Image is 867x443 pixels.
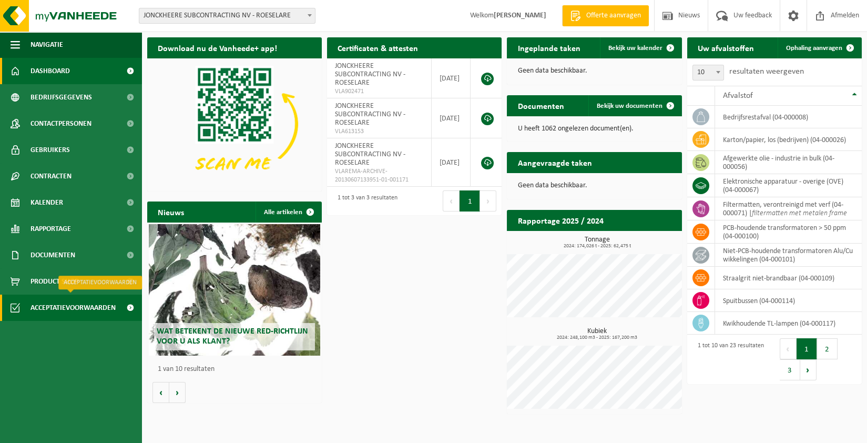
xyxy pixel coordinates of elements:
[30,84,92,110] span: Bedrijfsgegevens
[507,152,602,173] h2: Aangevraagde taken
[715,244,862,267] td: niet-PCB-houdende transformatoren Alu/Cu wikkelingen (04-000101)
[335,142,405,167] span: JONCKHEERE SUBCONTRACTING NV - ROESELARE
[786,45,842,52] span: Ophaling aanvragen
[147,202,195,222] h2: Nieuws
[335,127,423,136] span: VLA613153
[335,87,423,96] span: VLA902471
[480,190,496,212] button: Next
[443,190,460,212] button: Previous
[147,37,288,58] h2: Download nu de Vanheede+ app!
[687,37,764,58] h2: Uw afvalstoffen
[778,37,861,58] a: Ophaling aanvragen
[715,128,862,151] td: karton/papier, los (bedrijven) (04-000026)
[30,189,63,216] span: Kalender
[797,338,817,359] button: 1
[30,32,63,58] span: Navigatie
[335,167,423,184] span: VLAREMA-ARCHIVE-20130607133951-01-001171
[752,209,847,217] i: filtermatten met metalen frame
[600,37,681,58] a: Bekijk uw kalender
[584,11,644,21] span: Offerte aanvragen
[817,338,838,359] button: 2
[693,65,723,80] span: 10
[715,197,862,220] td: filtermatten, verontreinigd met verf (04-000071) |
[715,220,862,244] td: PCB-houdende transformatoren > 50 ppm (04-000100)
[715,174,862,197] td: elektronische apparatuur - overige (OVE) (04-000067)
[335,102,405,127] span: JONCKHEERE SUBCONTRACTING NV - ROESELARE
[715,151,862,174] td: afgewerkte olie - industrie in bulk (04-000056)
[30,137,70,163] span: Gebruikers
[332,189,397,213] div: 1 tot 3 van 3 resultaten
[692,337,764,381] div: 1 tot 10 van 23 resultaten
[149,224,320,356] a: Wat betekent de nieuwe RED-richtlijn voor u als klant?
[517,67,671,75] p: Geen data beschikbaar.
[147,58,322,189] img: Download de VHEPlus App
[692,65,724,80] span: 10
[30,242,75,268] span: Documenten
[512,244,681,249] span: 2024: 174,026 t - 2025: 62,475 t
[604,230,681,251] a: Bekijk rapportage
[512,328,681,340] h3: Kubiek
[30,110,91,137] span: Contactpersonen
[139,8,315,24] span: JONCKHEERE SUBCONTRACTING NV - ROESELARE
[780,359,800,380] button: 3
[512,236,681,249] h3: Tonnage
[723,92,753,100] span: Afvalstof
[30,295,116,321] span: Acceptatievoorwaarden
[30,216,71,242] span: Rapportage
[152,382,169,403] button: Vorige
[715,267,862,289] td: straalgrit niet-brandbaar (04-000109)
[507,210,614,230] h2: Rapportage 2025 / 2024
[30,58,70,84] span: Dashboard
[494,12,546,19] strong: [PERSON_NAME]
[588,95,681,116] a: Bekijk uw documenten
[30,163,72,189] span: Contracten
[562,5,649,26] a: Offerte aanvragen
[139,8,315,23] span: JONCKHEERE SUBCONTRACTING NV - ROESELARE
[512,335,681,340] span: 2024: 248,100 m3 - 2025: 167,200 m3
[432,58,471,98] td: [DATE]
[327,37,429,58] h2: Certificaten & attesten
[507,95,574,116] h2: Documenten
[597,103,662,109] span: Bekijk uw documenten
[432,98,471,138] td: [DATE]
[157,327,308,346] span: Wat betekent de nieuwe RED-richtlijn voor u als klant?
[780,338,797,359] button: Previous
[608,45,662,52] span: Bekijk uw kalender
[517,125,671,133] p: U heeft 1062 ongelezen document(en).
[715,312,862,335] td: kwikhoudende TL-lampen (04-000117)
[256,202,321,223] a: Alle artikelen
[517,182,671,189] p: Geen data beschikbaar.
[800,359,817,380] button: Next
[169,382,186,403] button: Volgende
[335,62,405,87] span: JONCKHEERE SUBCONTRACTING NV - ROESELARE
[460,190,480,212] button: 1
[158,366,317,373] p: 1 van 10 resultaten
[715,106,862,128] td: bedrijfsrestafval (04-000008)
[729,67,804,76] label: resultaten weergeven
[715,289,862,312] td: spuitbussen (04-000114)
[432,138,471,187] td: [DATE]
[507,37,590,58] h2: Ingeplande taken
[30,268,78,295] span: Product Shop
